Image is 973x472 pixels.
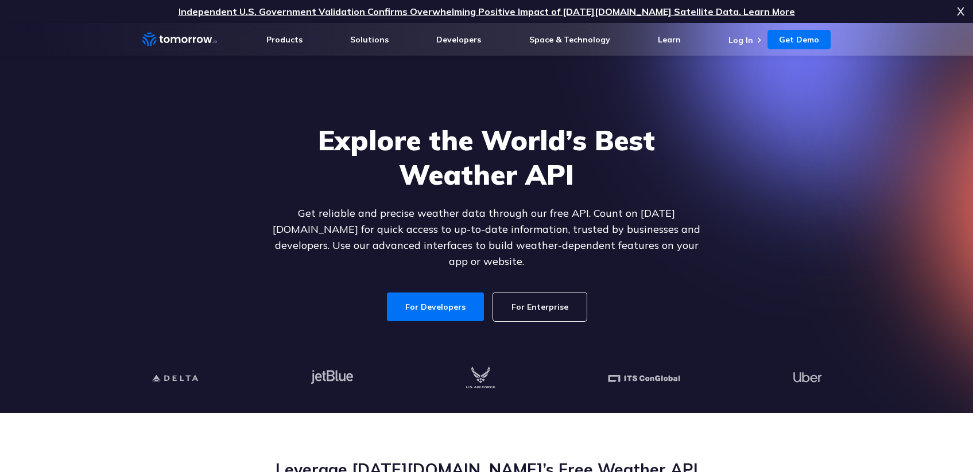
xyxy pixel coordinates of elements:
a: Independent U.S. Government Validation Confirms Overwhelming Positive Impact of [DATE][DOMAIN_NAM... [179,6,795,17]
a: Space & Technology [529,34,610,45]
a: Get Demo [767,30,831,49]
a: Developers [436,34,481,45]
a: Learn [658,34,681,45]
h1: Explore the World’s Best Weather API [265,123,708,192]
a: Home link [142,31,217,48]
a: Products [266,34,303,45]
a: Solutions [350,34,389,45]
a: For Developers [387,292,484,321]
p: Get reliable and precise weather data through our free API. Count on [DATE][DOMAIN_NAME] for quic... [265,205,708,270]
a: Log In [728,35,753,45]
a: For Enterprise [493,292,587,321]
